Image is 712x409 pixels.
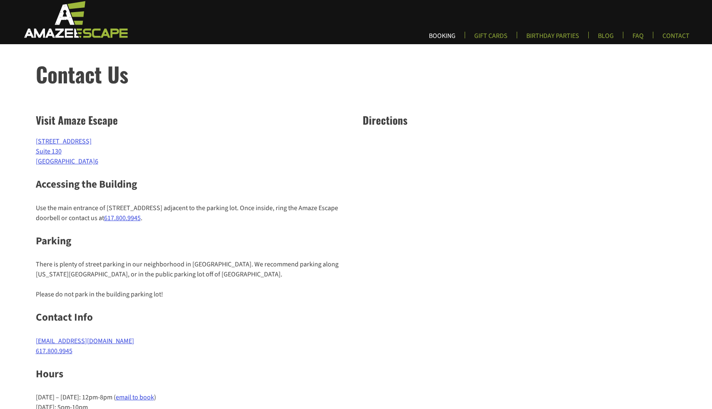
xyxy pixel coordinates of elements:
a: 617.800.9945 [36,346,72,356]
a: FAQ [626,32,650,45]
h2: Visit Amaze Escape [36,112,350,128]
a: BIRTHDAY PARTIES [520,32,586,45]
a: CONTACT [656,32,696,45]
p: There is plenty of street parking in our neighborhood in [GEOGRAPHIC_DATA]. We recommend parking ... [36,259,350,279]
h2: Directions [363,112,677,128]
a: [EMAIL_ADDRESS][DOMAIN_NAME] [36,336,134,346]
h3: Hours [36,366,350,382]
a: BLOG [591,32,620,45]
a: 6 [95,157,98,166]
h3: Accessing the Building [36,177,350,193]
a: [STREET_ADDRESS]Suite 130[GEOGRAPHIC_DATA] [36,137,95,166]
a: 617.800.9945 [104,213,141,223]
h3: Contact Info [36,310,350,326]
p: Please do not park in the building parking lot! [36,289,350,299]
a: BOOKING [422,32,462,45]
p: Use the main entrance of [STREET_ADDRESS] adjacent to the parking lot. Once inside, ring the Amaz... [36,203,350,223]
h3: Parking [36,233,350,249]
a: email to book [116,393,154,402]
a: GIFT CARDS [468,32,514,45]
